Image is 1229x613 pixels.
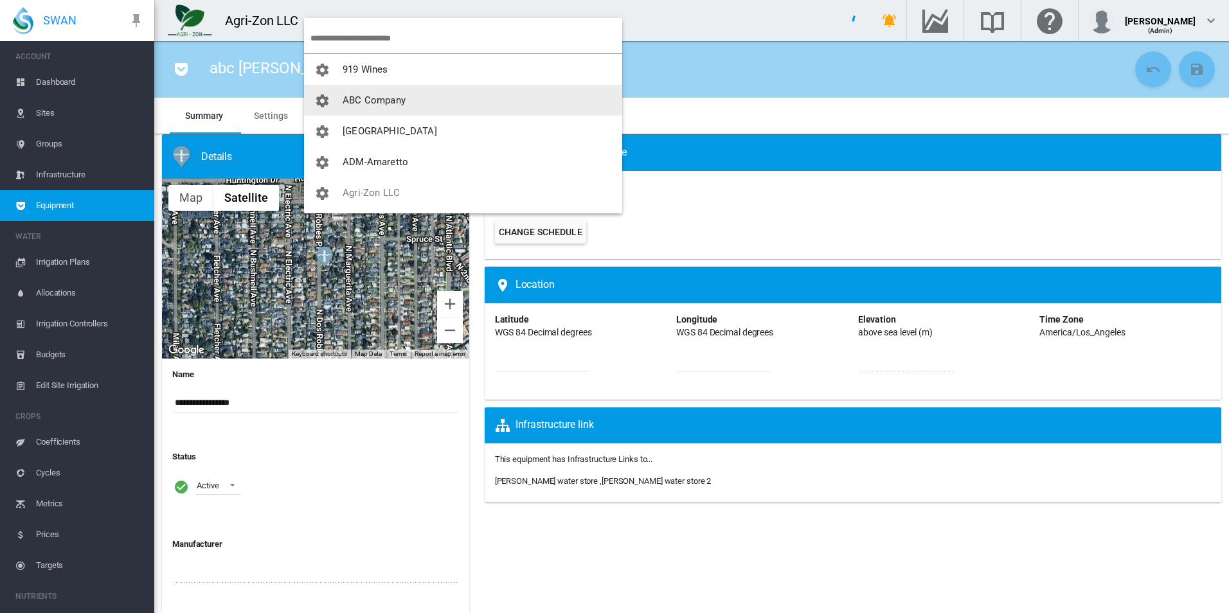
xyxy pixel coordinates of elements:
[343,125,437,137] span: [GEOGRAPHIC_DATA]
[343,64,388,75] span: 919 Wines
[343,94,406,106] span: ABC Company
[304,177,622,208] button: You have 'Admin' permissions to Agri-Zon LLC
[304,85,622,116] button: You have 'Admin' permissions to ABC Company
[343,156,408,168] span: ADM-Amaretto
[304,54,622,85] button: You have 'Admin' permissions to 919 Wines
[304,208,622,239] button: You have 'Admin' permissions to Alterra Carpenters Beedelup
[343,187,400,199] span: Agri-Zon LLC
[304,147,622,177] button: You have 'Admin' permissions to ADM-Amaretto
[314,186,330,201] md-icon: icon-cog
[314,93,330,109] md-icon: icon-cog
[304,116,622,147] button: You have 'Admin' permissions to Adelaide High School
[314,124,330,139] md-icon: icon-cog
[314,155,330,170] md-icon: icon-cog
[314,62,330,78] md-icon: icon-cog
